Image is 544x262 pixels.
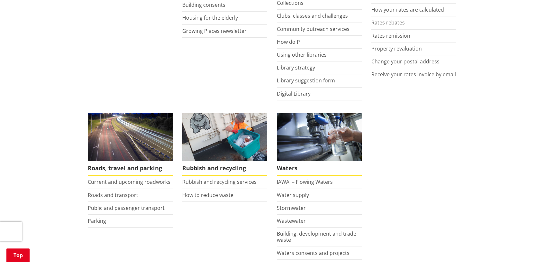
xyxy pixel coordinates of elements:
[277,161,362,176] span: Waters
[182,27,247,34] a: Growing Places newsletter
[277,113,362,161] img: Water treatment
[277,204,306,211] a: Stormwater
[88,161,173,176] span: Roads, travel and parking
[182,192,233,199] a: How to reduce waste
[371,6,444,13] a: How your rates are calculated
[371,45,422,52] a: Property revaluation
[182,14,238,21] a: Housing for the elderly
[371,19,405,26] a: Rates rebates
[277,178,333,185] a: IAWAI – Flowing Waters
[182,113,267,161] img: Rubbish and recycling
[277,230,356,243] a: Building, development and trade waste
[277,38,300,45] a: How do I?
[182,161,267,176] span: Rubbish and recycling
[182,113,267,176] a: Rubbish and recycling
[514,235,538,258] iframe: Messenger Launcher
[277,77,335,84] a: Library suggestion form
[277,25,349,33] a: Community outreach services
[371,32,410,39] a: Rates remission
[277,113,362,176] a: Waters
[88,217,106,224] a: Parking
[88,113,173,161] img: Roads, travel and parking
[88,113,173,176] a: Roads, travel and parking Roads, travel and parking
[277,90,311,97] a: Digital Library
[277,12,348,19] a: Clubs, classes and challenges
[88,204,165,211] a: Public and passenger transport
[277,192,309,199] a: Water supply
[277,64,315,71] a: Library strategy
[371,71,456,78] a: Receive your rates invoice by email
[182,1,225,8] a: Building consents
[88,178,170,185] a: Current and upcoming roadworks
[88,192,138,199] a: Roads and transport
[6,248,30,262] a: Top
[371,58,440,65] a: Change your postal address
[277,217,306,224] a: Wastewater
[277,51,327,58] a: Using other libraries
[182,178,257,185] a: Rubbish and recycling services
[277,249,349,257] a: Waters consents and projects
